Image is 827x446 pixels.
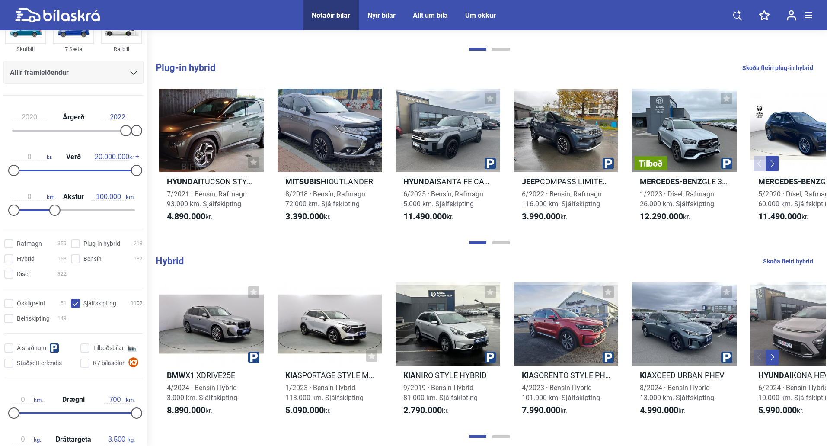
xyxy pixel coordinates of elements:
[469,241,486,244] button: Page 1
[17,299,45,308] span: Óskilgreint
[167,190,247,208] span: 7/2021 · Bensín, Rafmagn 93.000 km. Sjálfskipting
[758,405,797,415] b: 5.990.000
[83,239,120,248] span: Plug-in hybrid
[17,254,35,263] span: Hybrid
[61,114,86,121] span: Árgerð
[12,153,52,161] span: kr.
[766,350,779,365] button: Next
[17,239,42,248] span: Rafmagn
[522,405,560,415] b: 7.990.000
[10,67,69,79] span: Allir framleiðendur
[632,282,737,423] a: KiaXCEED URBAN PHEV8/2024 · Bensín Hybrid13.000 km. Sjálfskipting4.990.000kr.
[639,159,663,168] span: Tilboð
[403,405,442,415] b: 2.790.000
[61,299,67,308] span: 51
[742,62,813,74] a: Skoða fleiri plug-in hybrid
[640,371,652,380] b: Kia
[131,299,143,308] span: 1102
[469,48,486,51] button: Page 1
[17,343,46,353] span: Á staðnum
[17,270,29,279] span: Dísel
[278,89,382,230] a: MitsubishiOUTLANDER8/2018 · Bensín, Rafmagn72.000 km. Sjálfskipting3.390.000kr.
[106,436,135,443] span: kg.
[403,190,483,208] span: 6/2025 · Bensín, Rafmagn 5.000 km. Sjálfskipting
[57,254,67,263] span: 163
[167,177,200,186] b: Hyundai
[640,405,678,415] b: 4.990.000
[12,436,41,443] span: kg.
[159,282,264,423] a: BMWX1 XDRIVE25E4/2024 · Bensín Hybrid3.000 km. Sjálfskipting8.890.000kr.
[492,435,510,438] button: Page 2
[640,384,714,402] span: 8/2024 · Bensín Hybrid 13.000 km. Sjálfskipting
[167,371,185,380] b: BMW
[367,11,396,19] a: Nýir bílar
[396,89,500,230] a: HyundaiSANTA FE CALLIGRAPHY PHEV6/2025 · Bensín, Rafmagn5.000 km. Sjálfskipting11.490.000kr.
[61,193,86,200] span: Akstur
[787,10,796,21] img: user-login.svg
[285,405,331,416] span: kr.
[640,212,690,222] span: kr.
[413,11,448,19] a: Allt um bíla
[95,153,135,161] span: kr.
[640,177,702,186] b: Mercedes-Benz
[522,384,600,402] span: 4/2023 · Bensín Hybrid 101.000 km. Sjálfskipting
[167,405,212,416] span: kr.
[465,11,496,19] a: Um okkur
[285,371,297,380] b: Kia
[285,384,364,402] span: 1/2023 · Bensín Hybrid 113.000 km. Sjálfskipting
[83,299,116,308] span: Sjálfskipting
[522,371,534,380] b: Kia
[159,176,264,186] h2: TUCSON STYLE PLUG IN HYBRID
[53,44,94,54] div: 7 Sæta
[93,359,125,368] span: K7 bílasölur
[17,359,62,368] span: Staðsett erlendis
[278,282,382,423] a: KiaSPORTAGE STYLE MHEV1/2023 · Bensín Hybrid113.000 km. Sjálfskipting5.090.000kr.
[167,211,205,221] b: 4.890.000
[5,44,46,54] div: Skutbíll
[93,343,124,353] span: Tilboðsbílar
[156,256,184,266] b: Hybrid
[91,193,135,201] span: km.
[104,396,135,404] span: km.
[12,396,43,404] span: km.
[54,436,93,443] span: Dráttargeta
[632,89,737,230] a: TilboðMercedes-BenzGLE 350 DE 4MATIC PROGRESSIVE1/2023 · Dísel, Rafmagn26.000 km. Sjálfskipting12...
[640,211,683,221] b: 12.290.000
[754,156,766,171] button: Previous
[285,177,329,186] b: Mitsubishi
[285,405,324,415] b: 5.090.000
[403,212,453,222] span: kr.
[57,270,67,279] span: 322
[632,176,737,186] h2: GLE 350 DE 4MATIC PROGRESSIVE
[522,212,567,222] span: kr.
[758,371,792,380] b: Hyundai
[285,212,331,222] span: kr.
[514,370,619,380] h2: SORENTO STYLE PHEV
[156,62,215,73] b: Plug-in hybrid
[403,384,478,402] span: 9/2019 · Bensín Hybrid 81.000 km. Sjálfskipting
[278,176,382,186] h2: OUTLANDER
[758,405,804,416] span: kr.
[57,314,67,323] span: 149
[758,212,808,222] span: kr.
[403,211,447,221] b: 11.490.000
[522,177,540,186] b: Jeep
[640,190,714,208] span: 1/2023 · Dísel, Rafmagn 26.000 km. Sjálfskipting
[134,254,143,263] span: 187
[278,370,382,380] h2: SPORTAGE STYLE MHEV
[522,211,560,221] b: 3.990.000
[492,241,510,244] button: Page 2
[514,282,619,423] a: KiaSORENTO STYLE PHEV4/2023 · Bensín Hybrid101.000 km. Sjálfskipting7.990.000kr.
[57,239,67,248] span: 359
[758,177,821,186] b: Mercedes-Benz
[167,405,205,415] b: 8.890.000
[64,154,83,160] span: Verð
[766,156,779,171] button: Next
[12,193,56,201] span: km.
[514,89,619,230] a: JeepCOMPASS LIMITED 4XE PHEV6/2022 · Bensín, Rafmagn116.000 km. Sjálfskipting3.990.000kr.
[514,176,619,186] h2: COMPASS LIMITED 4XE PHEV
[312,11,350,19] a: Notaðir bílar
